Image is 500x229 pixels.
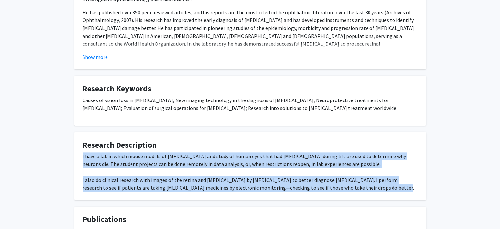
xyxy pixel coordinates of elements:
[83,84,418,94] h4: Research Keywords
[83,140,418,150] h4: Research Description
[83,53,108,61] button: Show more
[5,199,28,224] iframe: Chat
[83,152,418,192] div: I have a lab in which mouse models of [MEDICAL_DATA] and study of human eyes that had [MEDICAL_DA...
[83,96,418,112] p: Causes of vision loss in [MEDICAL_DATA]; New imaging technology in the diagnosis of [MEDICAL_DATA...
[83,215,418,224] h4: Publications
[83,8,418,56] p: He has published over 350 peer-reviewed articles, and his reports are the most cited in the ophth...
